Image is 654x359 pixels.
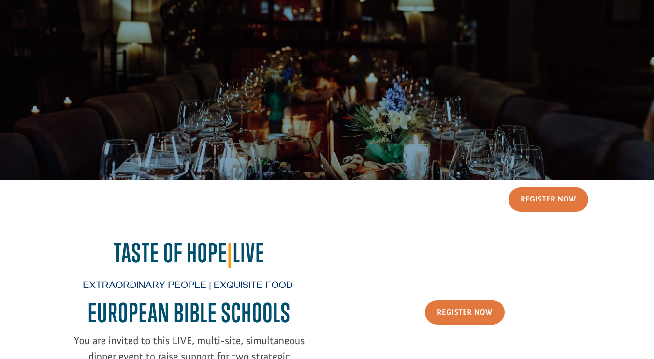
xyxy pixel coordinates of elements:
[66,298,313,333] h2: EUROPEAN BIBLE SCHOOL
[66,238,313,273] h2: Taste of Hope Live
[509,187,588,212] a: Register Now
[281,297,291,328] span: S
[83,281,293,293] span: Extraordinary People | Exquisite Food
[425,300,505,325] a: Register Now
[227,237,233,268] span: |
